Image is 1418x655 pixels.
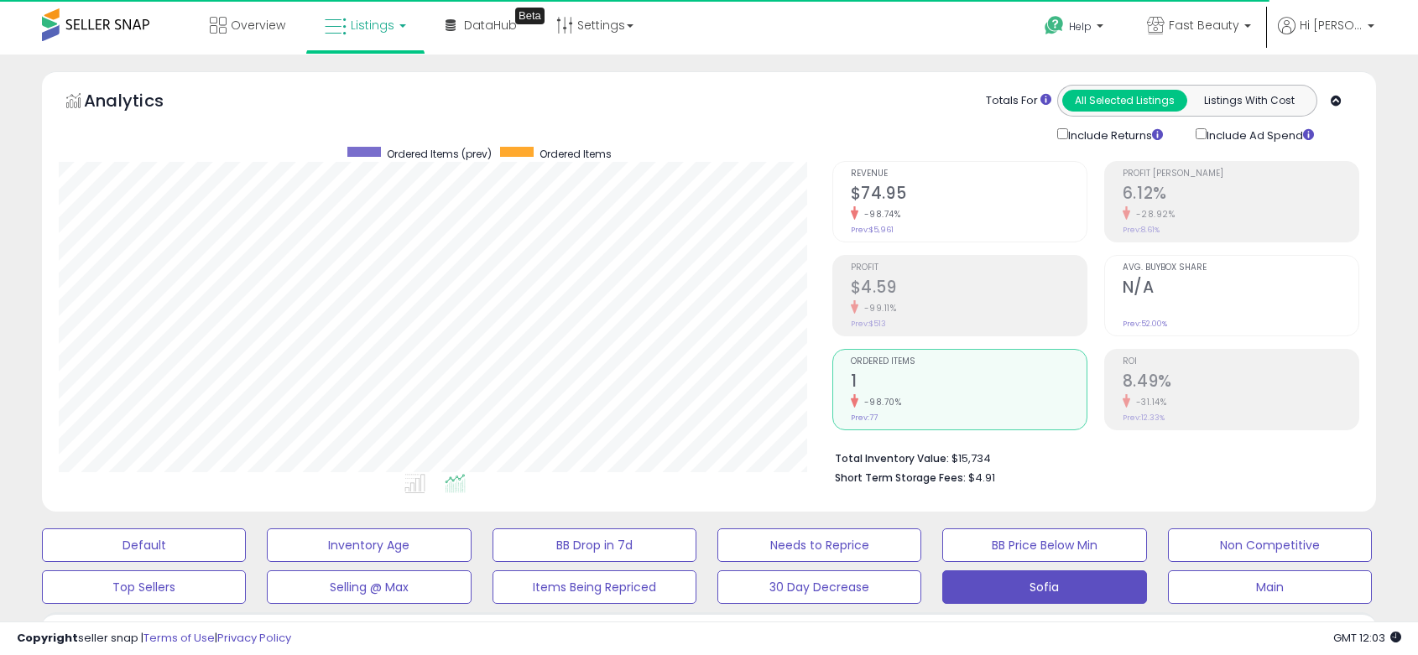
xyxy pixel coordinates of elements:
button: Sofia [942,570,1146,604]
small: Prev: 12.33% [1123,413,1165,423]
div: Tooltip anchor [515,8,545,24]
button: Selling @ Max [267,570,471,604]
i: Get Help [1044,15,1065,36]
button: Listings With Cost [1186,90,1311,112]
h2: $74.95 [851,184,1087,206]
small: Prev: $5,961 [851,225,894,235]
button: Inventory Age [267,528,471,562]
button: Non Competitive [1168,528,1372,562]
span: Help [1069,19,1092,34]
li: $15,734 [835,447,1347,467]
div: Include Returns [1045,125,1183,144]
a: Privacy Policy [217,630,291,646]
a: Terms of Use [143,630,215,646]
span: $4.91 [968,470,995,486]
button: Items Being Repriced [493,570,696,604]
div: seller snap | | [17,631,291,647]
h2: N/A [1123,278,1358,300]
button: 30 Day Decrease [717,570,921,604]
h5: Analytics [84,89,196,117]
a: Hi [PERSON_NAME] [1278,17,1374,55]
button: Needs to Reprice [717,528,921,562]
button: Main [1168,570,1372,604]
button: Default [42,528,246,562]
span: Profit [851,263,1087,273]
span: Ordered Items [851,357,1087,366]
h2: 1 [851,372,1087,394]
span: Hi [PERSON_NAME] [1300,17,1363,34]
small: -28.92% [1130,208,1176,221]
small: -31.14% [1130,396,1167,408]
small: -99.11% [858,302,897,315]
small: Prev: 8.61% [1123,225,1160,235]
span: Overview [231,17,285,34]
span: Listings [351,17,394,34]
small: Prev: $513 [851,319,886,329]
button: Top Sellers [42,570,246,604]
small: -98.70% [858,396,902,408]
h2: $4.59 [851,278,1087,300]
a: Help [1031,3,1120,55]
span: Profit [PERSON_NAME] [1123,169,1358,179]
button: BB Price Below Min [942,528,1146,562]
button: All Selected Listings [1062,90,1187,112]
strong: Copyright [17,630,78,646]
small: -98.74% [858,208,901,221]
h2: 8.49% [1123,372,1358,394]
div: Include Ad Spend [1183,125,1341,144]
span: Ordered Items [540,147,612,161]
small: Prev: 77 [851,413,878,423]
div: Totals For [986,93,1051,109]
button: BB Drop in 7d [493,528,696,562]
span: Revenue [851,169,1087,179]
h2: 6.12% [1123,184,1358,206]
b: Total Inventory Value: [835,451,949,465]
span: Ordered Items (prev) [387,147,492,161]
span: 2025-09-8 12:03 GMT [1333,630,1401,646]
span: DataHub [464,17,517,34]
small: Prev: 52.00% [1123,319,1167,329]
b: Short Term Storage Fees: [835,470,966,485]
span: ROI [1123,357,1358,366]
span: Fast Beauty [1169,17,1239,34]
span: Avg. Buybox Share [1123,263,1358,273]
